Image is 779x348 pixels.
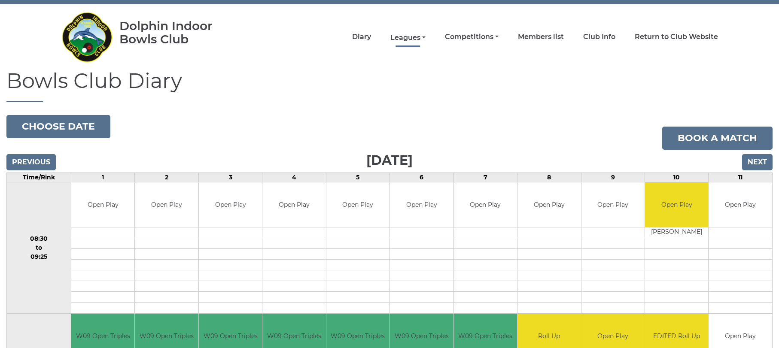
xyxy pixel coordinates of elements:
[453,172,517,182] td: 7
[119,19,240,46] div: Dolphin Indoor Bowls Club
[517,172,581,182] td: 8
[518,32,564,42] a: Members list
[7,182,71,314] td: 08:30 to 09:25
[6,70,773,102] h1: Bowls Club Diary
[635,32,718,42] a: Return to Club Website
[6,115,110,138] button: Choose date
[71,182,134,227] td: Open Play
[7,172,71,182] td: Time/Rink
[709,172,773,182] td: 11
[262,172,326,182] td: 4
[352,32,371,42] a: Diary
[135,172,198,182] td: 2
[71,172,134,182] td: 1
[326,182,389,227] td: Open Play
[326,172,389,182] td: 5
[198,172,262,182] td: 3
[645,172,708,182] td: 10
[454,182,517,227] td: Open Play
[135,182,198,227] td: Open Play
[390,172,453,182] td: 6
[581,182,645,227] td: Open Play
[199,182,262,227] td: Open Play
[645,227,708,238] td: [PERSON_NAME]
[517,182,581,227] td: Open Play
[445,32,499,42] a: Competitions
[390,182,453,227] td: Open Play
[6,154,56,170] input: Previous
[645,182,708,227] td: Open Play
[262,182,326,227] td: Open Play
[390,33,426,42] a: Leagues
[581,172,645,182] td: 9
[583,32,615,42] a: Club Info
[61,7,113,67] img: Dolphin Indoor Bowls Club
[709,182,772,227] td: Open Play
[742,154,773,170] input: Next
[662,127,773,150] a: Book a match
